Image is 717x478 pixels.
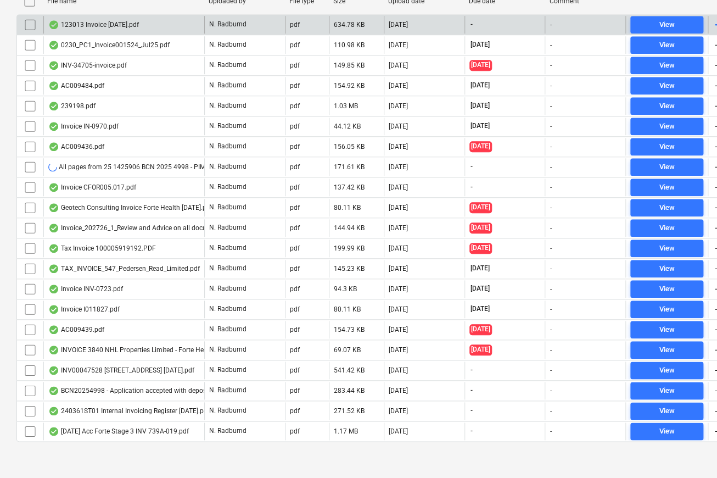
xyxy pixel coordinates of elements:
[290,163,300,171] div: pdf
[209,182,247,192] p: N. Radburnd
[659,100,675,113] div: View
[209,162,247,171] p: N. Radburnd
[550,407,551,415] div: -
[389,41,408,49] div: [DATE]
[209,426,247,436] p: N. Radburnd
[550,285,551,293] div: -
[389,346,408,354] div: [DATE]
[48,427,189,436] div: [DATE] Acc Forte Stage 3 INV 739A-019.pdf
[550,265,551,273] div: -
[290,62,300,69] div: pdf
[550,102,551,110] div: -
[290,427,300,435] div: pdf
[48,142,104,151] div: AC009436.pdf
[48,224,59,232] div: OCR finished
[290,387,300,394] div: pdf
[290,41,300,49] div: pdf
[659,385,675,397] div: View
[209,365,247,375] p: N. Radburnd
[48,203,59,212] div: OCR finished
[209,121,247,131] p: N. Radburnd
[334,224,365,232] div: 144.94 KB
[550,163,551,171] div: -
[334,204,361,212] div: 80.11 KB
[662,425,717,478] iframe: Chat Widget
[550,82,551,90] div: -
[48,61,59,70] div: OCR finished
[630,138,703,155] button: View
[290,265,300,273] div: pdf
[389,123,408,130] div: [DATE]
[48,163,239,171] div: All pages from 25 1425906 BCN 2025 4998 - PIM Invoice.pdf
[469,182,474,192] span: -
[659,80,675,92] div: View
[630,77,703,95] button: View
[550,387,551,394] div: -
[48,20,59,29] div: OCR finished
[630,362,703,379] button: View
[630,240,703,257] button: View
[659,364,675,377] div: View
[630,260,703,277] button: View
[48,427,59,436] div: OCR finished
[48,305,59,314] div: OCR finished
[550,244,551,252] div: -
[48,20,139,29] div: 123013 Invoice [DATE].pdf
[389,184,408,191] div: [DATE]
[209,325,247,334] p: N. Radburnd
[469,162,474,171] span: -
[469,20,474,29] span: -
[469,304,491,314] span: [DATE]
[659,283,675,296] div: View
[659,141,675,153] div: View
[389,265,408,273] div: [DATE]
[290,305,300,313] div: pdf
[48,102,96,110] div: 239198.pdf
[550,224,551,232] div: -
[389,102,408,110] div: [DATE]
[334,427,358,435] div: 1.17 MB
[659,120,675,133] div: View
[630,402,703,420] button: View
[389,407,408,415] div: [DATE]
[334,143,365,151] div: 156.05 KB
[630,118,703,135] button: View
[334,407,365,415] div: 271.52 KB
[209,284,247,293] p: N. Radburnd
[630,219,703,237] button: View
[48,366,59,375] div: OCR finished
[209,20,247,29] p: N. Radburnd
[550,346,551,354] div: -
[389,82,408,90] div: [DATE]
[48,183,136,192] div: Invoice CFOR005.017.pdf
[550,184,551,191] div: -
[389,62,408,69] div: [DATE]
[334,326,365,334] div: 154.73 KB
[334,82,365,90] div: 154.92 KB
[334,102,358,110] div: 1.03 MB
[48,122,119,131] div: Invoice IN-0970.pdf
[290,224,300,232] div: pdf
[334,41,365,49] div: 110.98 KB
[659,161,675,174] div: View
[630,36,703,54] button: View
[334,21,365,29] div: 634.78 KB
[469,121,491,131] span: [DATE]
[48,81,59,90] div: OCR finished
[550,41,551,49] div: -
[48,285,59,293] div: OCR finished
[334,62,365,69] div: 149.85 KB
[659,19,675,31] div: View
[469,386,474,395] span: -
[334,305,361,313] div: 80.11 KB
[48,224,253,232] div: Invoice_202726_1_Review and Advice on all documentation f.pdf
[389,21,408,29] div: [DATE]
[48,41,170,49] div: 0230_PC1_Invoice001524_Jul25.pdf
[469,40,491,49] span: [DATE]
[48,41,59,49] div: OCR finished
[630,280,703,298] button: View
[389,326,408,334] div: [DATE]
[469,81,491,90] span: [DATE]
[469,324,492,335] span: [DATE]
